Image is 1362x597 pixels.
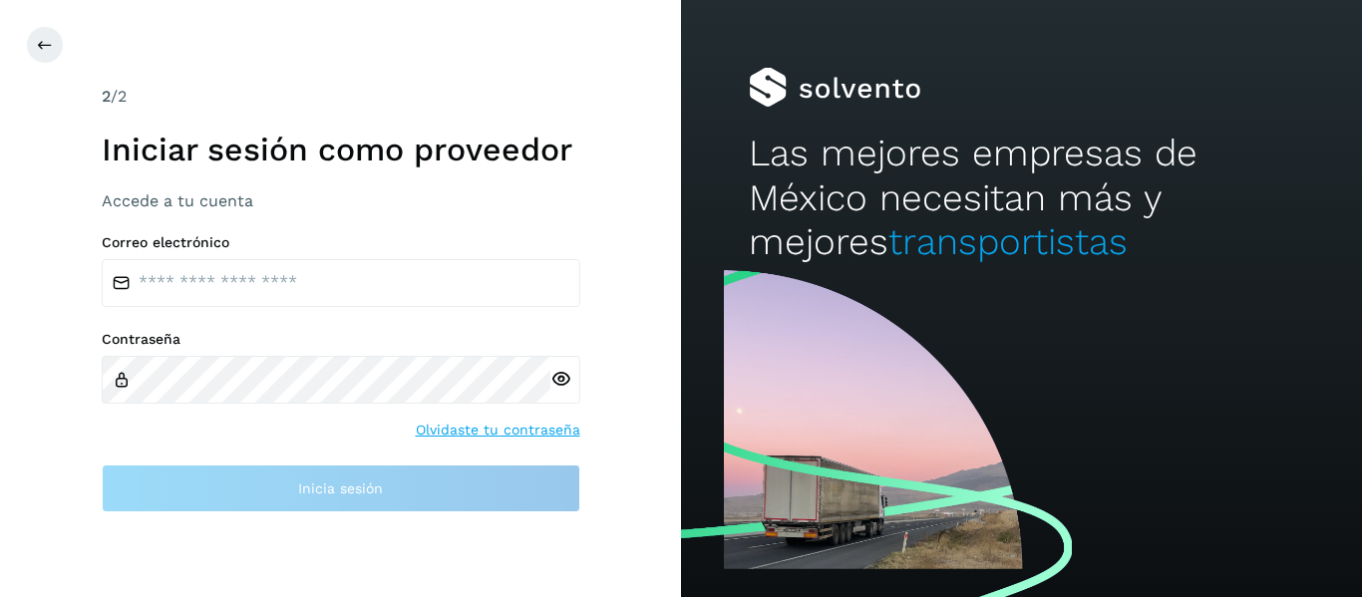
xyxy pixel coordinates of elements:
[102,87,111,106] span: 2
[102,331,580,348] label: Contraseña
[102,234,580,251] label: Correo electrónico
[102,85,580,109] div: /2
[416,420,580,441] a: Olvidaste tu contraseña
[102,191,580,210] h3: Accede a tu cuenta
[102,464,580,512] button: Inicia sesión
[749,132,1293,264] h2: Las mejores empresas de México necesitan más y mejores
[298,481,383,495] span: Inicia sesión
[102,131,580,168] h1: Iniciar sesión como proveedor
[888,220,1128,263] span: transportistas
